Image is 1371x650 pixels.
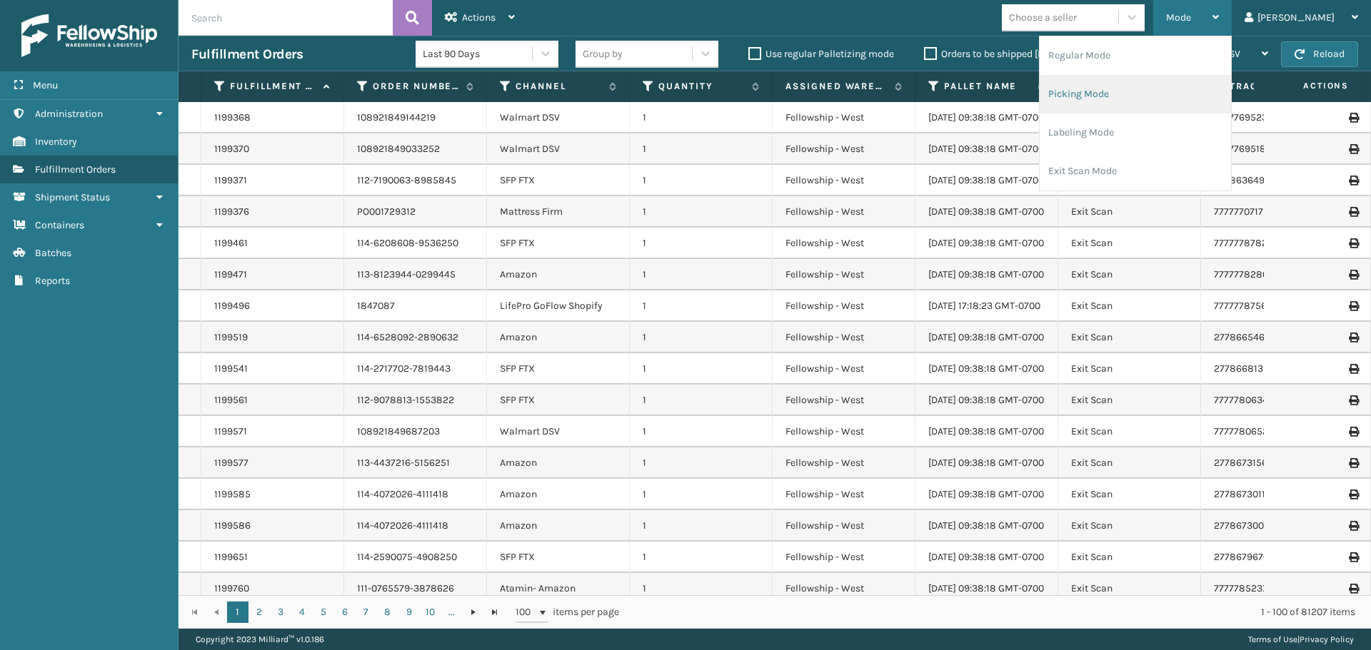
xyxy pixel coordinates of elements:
[915,479,1058,510] td: [DATE] 09:38:18 GMT-0700
[630,133,773,165] td: 1
[35,219,84,231] span: Containers
[35,163,116,176] span: Fulfillment Orders
[773,573,915,604] td: Fellowship - West
[944,80,1030,93] label: Pallet Name
[487,133,630,165] td: Walmart DSV
[773,228,915,259] td: Fellowship - West
[344,385,487,416] td: 112-9078813-1553822
[1058,259,1201,290] td: Exit Scan
[344,228,487,259] td: 114-6208608-9536250
[1058,416,1201,447] td: Exit Scan
[214,268,247,282] a: 1199471
[270,601,291,623] a: 3
[1248,634,1297,644] a: Terms of Use
[484,601,506,623] a: Go to the last page
[1058,510,1201,542] td: Exit Scan
[1040,113,1231,152] li: Labeling Mode
[334,601,356,623] a: 6
[516,601,620,623] span: items per page
[344,447,487,479] td: 113-4437216-5156251
[630,416,773,447] td: 1
[487,259,630,290] td: Amazon
[1214,582,1279,594] a: 777778523766
[1214,174,1282,186] a: 277863649938
[291,601,313,623] a: 4
[1349,552,1357,562] i: Print Label
[1349,238,1357,248] i: Print Label
[915,290,1058,322] td: [DATE] 17:18:23 GMT-0700
[35,275,70,287] span: Reports
[487,542,630,573] td: SFP FTX
[373,80,459,93] label: Order Number
[1058,353,1201,385] td: Exit Scan
[344,353,487,385] td: 114-2717702-7819443
[214,425,247,439] a: 1199571
[630,322,773,353] td: 1
[313,601,334,623] a: 5
[773,479,915,510] td: Fellowship - West
[487,510,630,542] td: Amazon
[35,108,103,120] span: Administration
[773,290,915,322] td: Fellowship - West
[35,136,77,148] span: Inventory
[1300,634,1354,644] a: Privacy Policy
[377,601,398,623] a: 8
[214,393,248,407] a: 1199561
[487,479,630,510] td: Amazon
[1214,300,1277,312] a: 777777875673
[1349,270,1357,280] i: Print Label
[1058,479,1201,510] td: Exit Scan
[1214,205,1275,218] a: 777777071790
[21,14,157,57] img: logo
[1349,395,1357,405] i: Print Label
[773,542,915,573] td: Fellowship - West
[398,601,420,623] a: 9
[915,259,1058,290] td: [DATE] 09:38:18 GMT-0700
[1058,385,1201,416] td: Exit Scan
[1214,331,1282,343] a: 277866546659
[1214,551,1280,563] a: 277867967654
[773,259,915,290] td: Fellowship - West
[344,259,487,290] td: 113-8123944-0299445
[214,487,251,502] a: 1199585
[1040,36,1231,75] li: Regular Mode
[773,322,915,353] td: Fellowship - West
[915,196,1058,228] td: [DATE] 09:38:18 GMT-0700
[487,228,630,259] td: SFP FTX
[1214,143,1277,155] a: 777776951867
[487,385,630,416] td: SFP FTX
[462,11,496,24] span: Actions
[35,247,71,259] span: Batches
[33,79,58,91] span: Menu
[773,447,915,479] td: Fellowship - West
[639,605,1355,619] div: 1 - 100 of 81207 items
[1058,228,1201,259] td: Exit Scan
[630,228,773,259] td: 1
[468,606,479,618] span: Go to the next page
[1258,74,1357,98] span: Actions
[344,196,487,228] td: PO001729312
[630,542,773,573] td: 1
[344,542,487,573] td: 114-2590075-4908250
[1214,394,1279,406] a: 777778063457
[1349,458,1357,468] i: Print Label
[1058,573,1201,604] td: Exit Scan
[1349,332,1357,342] i: Print Label
[487,573,630,604] td: Atamin- Amazon
[516,605,537,619] span: 100
[487,290,630,322] td: LifePro GoFlow Shopify
[487,102,630,133] td: Walmart DSV
[773,510,915,542] td: Fellowship - West
[1349,489,1357,499] i: Print Label
[35,191,110,203] span: Shipment Status
[487,322,630,353] td: Amazon
[487,416,630,447] td: Walmart DSV
[773,133,915,165] td: Fellowship - West
[214,142,249,156] a: 1199370
[915,165,1058,196] td: [DATE] 09:38:18 GMT-0700
[1040,75,1231,113] li: Picking Mode
[630,259,773,290] td: 1
[344,290,487,322] td: 1847087
[915,322,1058,353] td: [DATE] 09:38:18 GMT-0700
[1214,237,1279,249] a: 777777878205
